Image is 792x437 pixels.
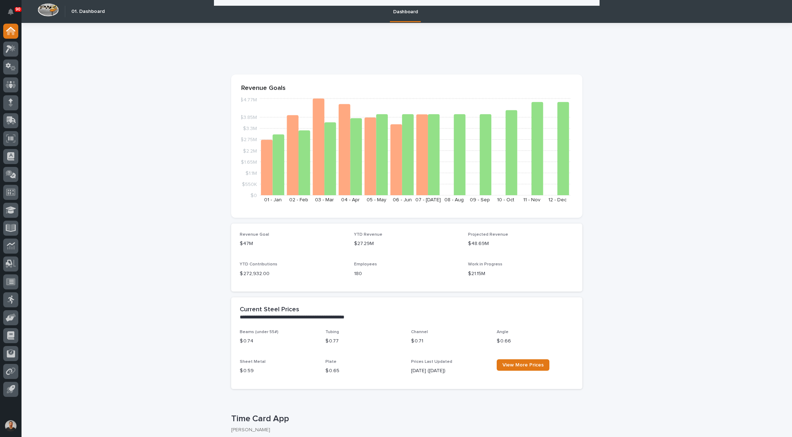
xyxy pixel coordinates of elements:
p: $ 0.66 [497,337,574,345]
tspan: $3.85M [240,115,257,120]
p: $21.15M [468,270,574,278]
span: Beams (under 55#) [240,330,278,334]
span: Plate [325,360,337,364]
text: 01 - Jan [264,197,282,202]
text: 10 - Oct [497,197,514,202]
tspan: $2.2M [243,148,257,153]
tspan: $2.75M [240,137,257,142]
img: Workspace Logo [38,3,59,16]
tspan: $1.65M [241,159,257,164]
span: YTD Revenue [354,232,382,237]
div: Notifications90 [9,9,18,20]
p: Time Card App [231,414,579,424]
span: Channel [411,330,428,334]
p: $47M [240,240,345,248]
span: Projected Revenue [468,232,508,237]
span: YTD Contributions [240,262,277,266]
tspan: $550K [242,182,257,187]
p: $ 0.77 [325,337,402,345]
p: 90 [16,7,20,12]
h2: 01. Dashboard [71,9,105,15]
span: Revenue Goal [240,232,269,237]
span: Employees [354,262,377,266]
tspan: $0 [251,193,257,198]
span: View More Prices [502,362,544,368]
text: 05 - May [367,197,386,202]
span: Work in Progress [468,262,502,266]
p: $48.69M [468,240,574,248]
p: $ 0.74 [240,337,317,345]
p: $ 0.59 [240,367,317,375]
tspan: $4.77M [240,97,257,102]
p: 180 [354,270,460,278]
button: users-avatar [3,418,18,433]
tspan: $1.1M [245,171,257,176]
text: 11 - Nov [523,197,540,202]
p: [DATE] ([DATE]) [411,367,488,375]
p: Revenue Goals [241,85,572,92]
text: 03 - Mar [315,197,334,202]
p: $ 272,932.00 [240,270,345,278]
a: View More Prices [497,359,549,371]
p: $ 0.65 [325,367,402,375]
p: $27.29M [354,240,460,248]
text: 04 - Apr [341,197,360,202]
text: 09 - Sep [470,197,490,202]
span: Prices Last Updated [411,360,452,364]
text: 06 - Jun [393,197,412,202]
tspan: $3.3M [243,126,257,131]
p: [PERSON_NAME] [231,427,577,433]
text: 02 - Feb [289,197,308,202]
text: 12 - Dec [548,197,567,202]
p: $ 0.71 [411,337,488,345]
span: Angle [497,330,509,334]
span: Tubing [325,330,339,334]
span: Sheet Metal [240,360,266,364]
text: 07 - [DATE] [415,197,441,202]
text: 08 - Aug [444,197,464,202]
h2: Current Steel Prices [240,306,299,314]
button: Notifications [3,4,18,19]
